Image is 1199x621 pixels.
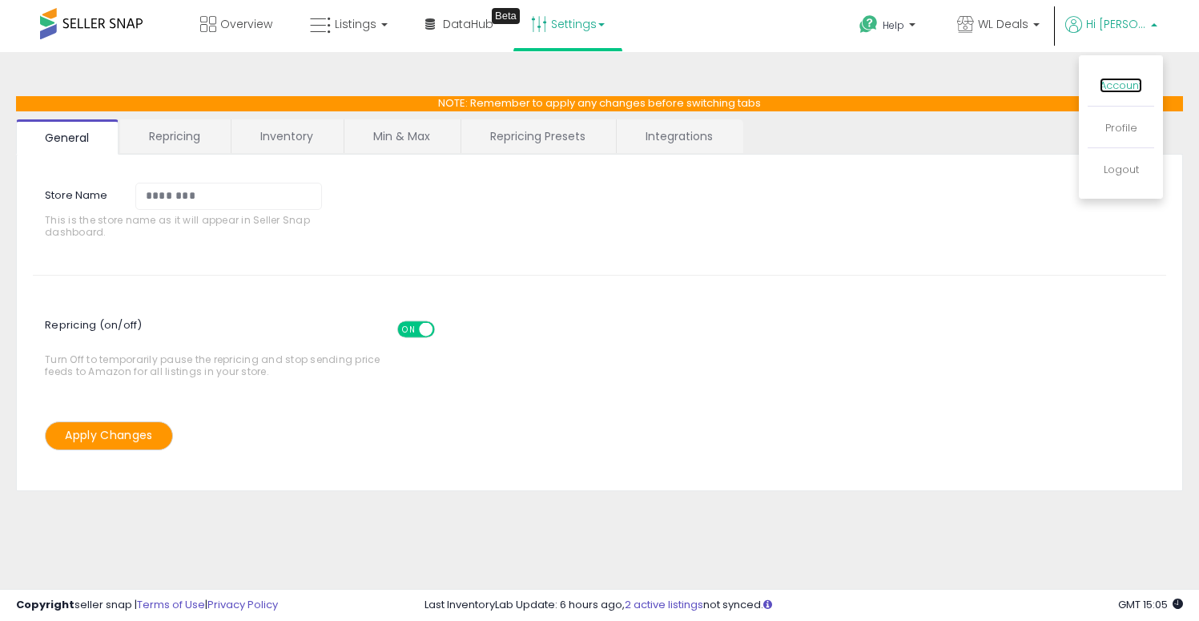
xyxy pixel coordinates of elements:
i: Get Help [859,14,879,34]
a: Profile [1105,120,1137,135]
span: DataHub [443,16,493,32]
a: Min & Max [344,119,459,153]
span: ON [399,322,419,336]
a: General [16,119,119,155]
a: Inventory [231,119,342,153]
p: NOTE: Remember to apply any changes before switching tabs [16,96,1183,111]
span: Hi [PERSON_NAME] [1086,16,1146,32]
span: OFF [433,322,458,336]
a: Privacy Policy [207,597,278,612]
div: Tooltip anchor [492,8,520,24]
a: Logout [1104,162,1139,177]
strong: Copyright [16,597,74,612]
span: Repricing (on/off) [45,309,449,353]
span: Listings [335,16,376,32]
a: Account [1100,78,1142,93]
span: Turn Off to temporarily pause the repricing and stop sending price feeds to Amazon for all listin... [45,313,388,378]
span: 2025-08-11 15:05 GMT [1118,597,1183,612]
div: Last InventoryLab Update: 6 hours ago, not synced. [424,598,1183,613]
label: Store Name [33,183,123,204]
a: 2 active listings [625,597,703,612]
span: This is the store name as it will appear in Seller Snap dashboard. [45,214,332,239]
i: Click here to read more about un-synced listings. [763,599,772,610]
span: Overview [220,16,272,32]
span: WL Deals [978,16,1028,32]
a: Repricing Presets [461,119,614,153]
a: Terms of Use [137,597,205,612]
div: seller snap | | [16,598,278,613]
a: Help [847,2,931,52]
a: Hi [PERSON_NAME] [1065,16,1157,52]
button: Apply Changes [45,421,173,450]
span: Help [883,18,904,32]
a: Integrations [617,119,742,153]
a: Repricing [120,119,229,153]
